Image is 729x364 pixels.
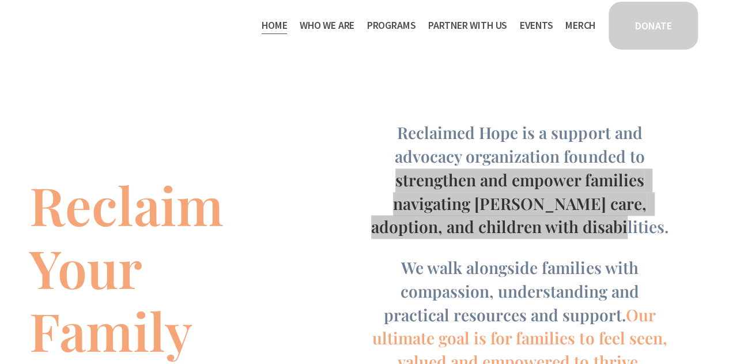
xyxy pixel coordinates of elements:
div: Delete [5,58,724,69]
span: Who We Are [300,17,354,34]
span: Programs [367,17,416,34]
span: Reclaimed Hope is a support and advocacy organization founded to strengthen and empower families ... [371,122,668,237]
a: folder dropdown [300,16,354,35]
a: folder dropdown [428,16,507,35]
a: folder dropdown [367,16,416,35]
div: Options [5,69,724,79]
h1: Reclaim Your Family [29,173,305,362]
a: Home [262,16,287,35]
a: Events [519,16,553,35]
div: Sign out [5,79,724,89]
span: We walk alongside families with compassion, understanding and practical resources and support. [384,257,643,325]
a: Merch [565,16,595,35]
input: Search outlines [5,15,107,27]
div: Sort New > Old [5,37,724,48]
div: Sort A > Z [5,27,724,37]
div: Home [5,5,241,15]
span: Partner With Us [428,17,507,34]
div: Move To ... [5,48,724,58]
